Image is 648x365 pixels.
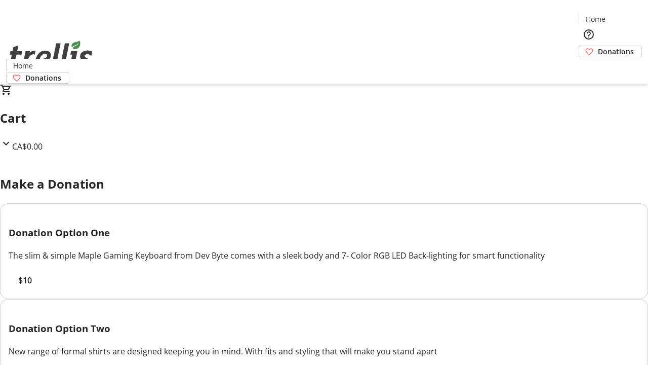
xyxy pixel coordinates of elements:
[579,46,642,57] a: Donations
[25,72,61,83] span: Donations
[13,60,33,71] span: Home
[598,46,634,57] span: Donations
[9,345,639,357] div: New range of formal shirts are designed keeping you in mind. With fits and styling that will make...
[6,72,69,84] a: Donations
[12,141,43,152] span: CA$0.00
[9,321,639,336] h3: Donation Option Two
[579,57,599,78] button: Cart
[6,29,96,80] img: Orient E2E Organization sM9wwj0Emm's Logo
[9,274,41,286] button: $10
[579,14,612,24] a: Home
[586,14,605,24] span: Home
[18,274,32,286] span: $10
[579,24,599,45] button: Help
[7,60,39,71] a: Home
[9,226,639,240] h3: Donation Option One
[9,249,639,262] div: The slim & simple Maple Gaming Keyboard from Dev Byte comes with a sleek body and 7- Color RGB LE...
